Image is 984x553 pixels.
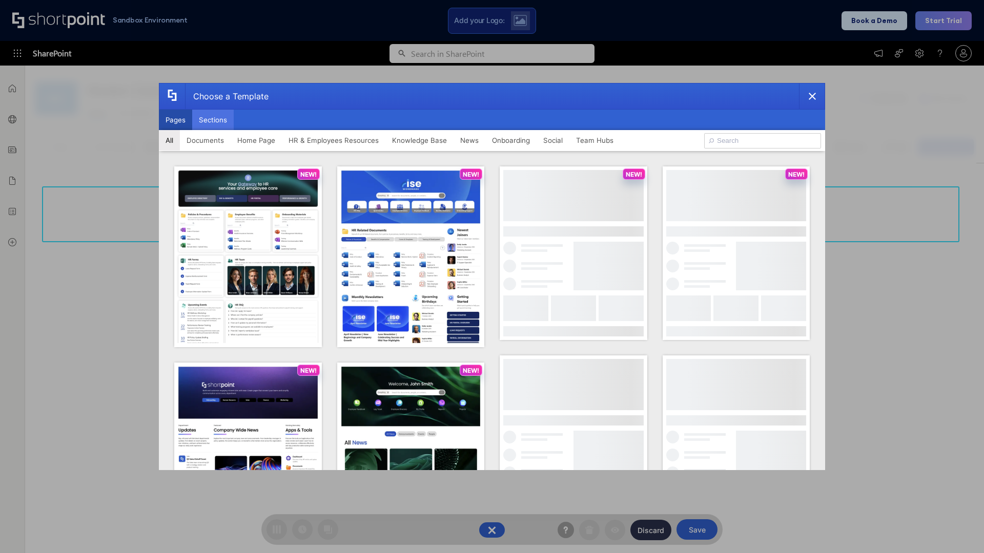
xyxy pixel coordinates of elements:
[704,133,821,148] input: Search
[192,110,234,130] button: Sections
[231,130,282,151] button: Home Page
[537,130,569,151] button: Social
[159,110,192,130] button: Pages
[159,130,180,151] button: All
[569,130,620,151] button: Team Hubs
[463,171,479,178] p: NEW!
[626,171,642,178] p: NEW!
[485,130,537,151] button: Onboarding
[159,83,825,470] div: template selector
[463,367,479,374] p: NEW!
[282,130,385,151] button: HR & Employees Resources
[300,171,317,178] p: NEW!
[385,130,454,151] button: Knowledge Base
[799,434,984,553] iframe: Chat Widget
[454,130,485,151] button: News
[300,367,317,374] p: NEW!
[185,83,269,109] div: Choose a Template
[180,130,231,151] button: Documents
[788,171,805,178] p: NEW!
